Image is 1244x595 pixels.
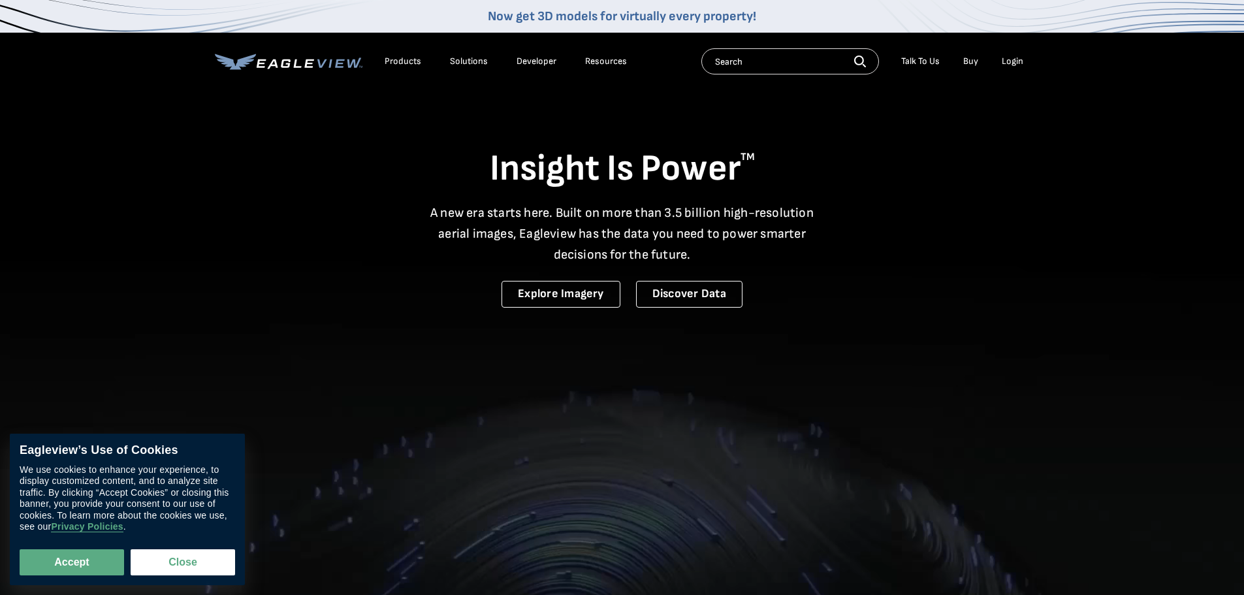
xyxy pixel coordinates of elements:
[20,464,235,533] div: We use cookies to enhance your experience, to display customized content, and to analyze site tra...
[423,202,822,265] p: A new era starts here. Built on more than 3.5 billion high-resolution aerial images, Eagleview ha...
[901,56,940,67] div: Talk To Us
[450,56,488,67] div: Solutions
[636,281,742,308] a: Discover Data
[741,151,755,163] sup: TM
[517,56,556,67] a: Developer
[20,443,235,458] div: Eagleview’s Use of Cookies
[215,146,1030,192] h1: Insight Is Power
[385,56,421,67] div: Products
[20,549,124,575] button: Accept
[963,56,978,67] a: Buy
[502,281,620,308] a: Explore Imagery
[585,56,627,67] div: Resources
[488,8,756,24] a: Now get 3D models for virtually every property!
[1002,56,1023,67] div: Login
[701,48,879,74] input: Search
[131,549,235,575] button: Close
[51,522,123,533] a: Privacy Policies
